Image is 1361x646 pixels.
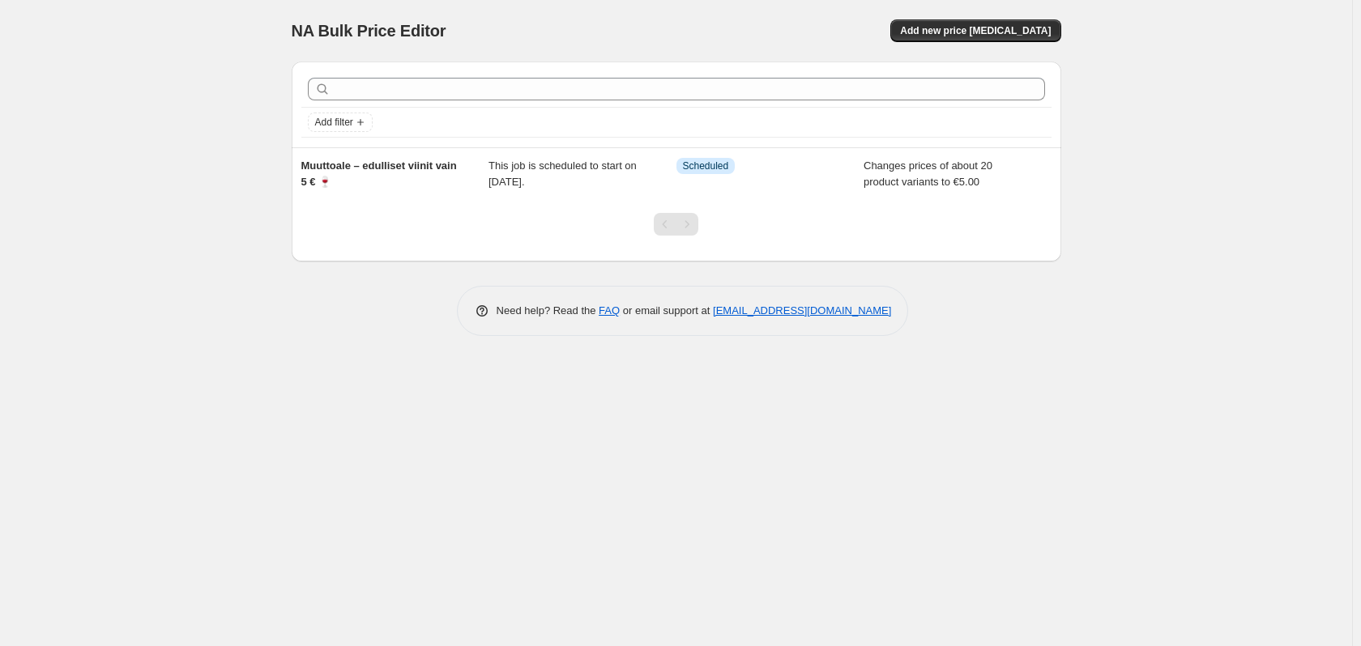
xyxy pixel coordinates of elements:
[599,304,620,317] a: FAQ
[900,24,1051,37] span: Add new price [MEDICAL_DATA]
[315,116,353,129] span: Add filter
[890,19,1060,42] button: Add new price [MEDICAL_DATA]
[654,213,698,236] nav: Pagination
[683,159,729,172] span: Scheduled
[713,304,891,317] a: [EMAIL_ADDRESS][DOMAIN_NAME]
[308,113,373,132] button: Add filter
[292,22,446,40] span: NA Bulk Price Editor
[301,159,457,188] span: Muuttoale – edulliset viinit vain 5 € 🍷
[489,159,637,188] span: This job is scheduled to start on [DATE].
[497,304,599,317] span: Need help? Read the
[864,159,992,188] span: Changes prices of about 20 product variants to €5.00
[620,304,713,317] span: or email support at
